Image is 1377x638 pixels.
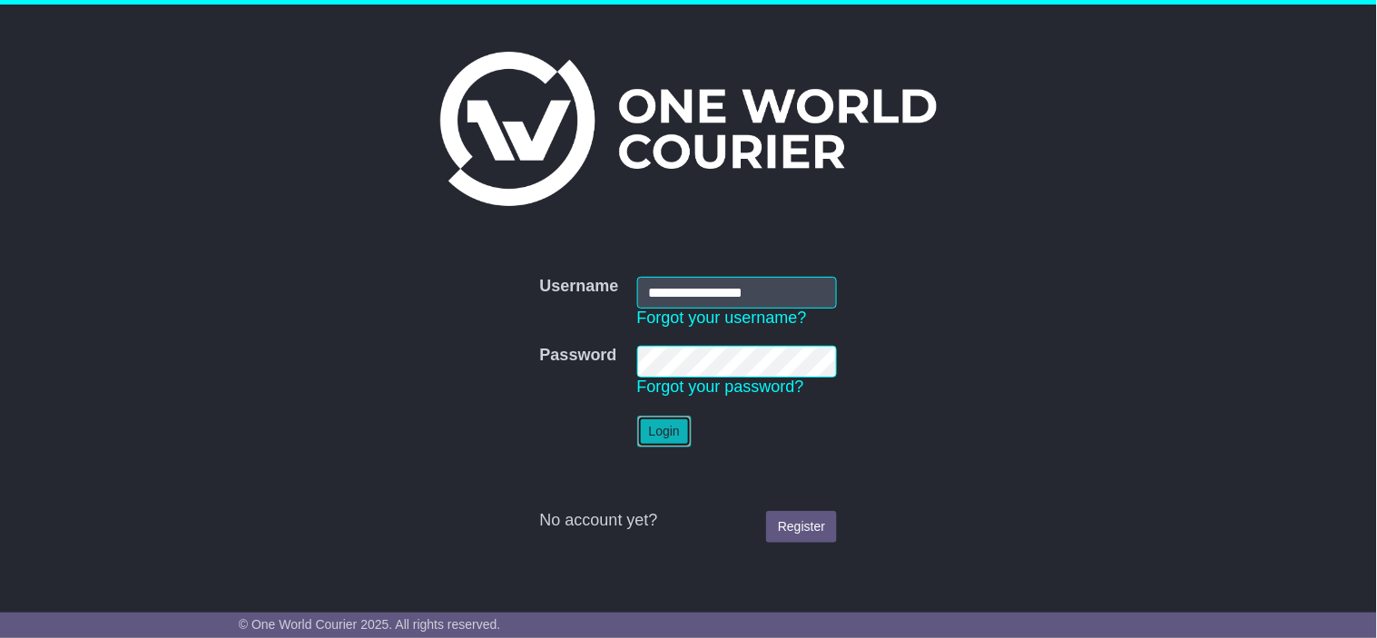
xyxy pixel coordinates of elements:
a: Forgot your username? [637,309,807,327]
label: Password [540,346,617,366]
button: Login [637,416,692,447]
a: Register [766,511,837,543]
a: Forgot your password? [637,378,804,396]
span: © One World Courier 2025. All rights reserved. [239,617,501,632]
label: Username [540,277,619,297]
img: One World [440,52,936,206]
div: No account yet? [540,511,838,531]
